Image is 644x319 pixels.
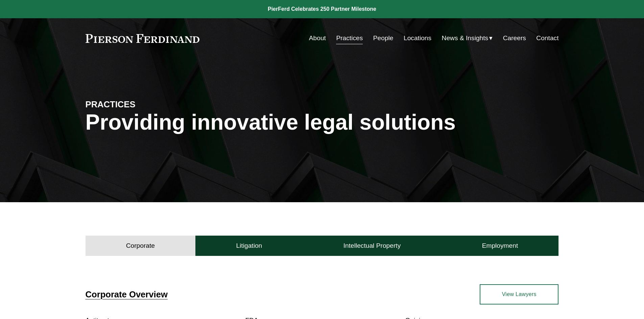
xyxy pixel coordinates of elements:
[404,32,431,45] a: Locations
[86,290,168,299] a: Corporate Overview
[480,284,558,304] a: View Lawyers
[503,32,526,45] a: Careers
[536,32,558,45] a: Contact
[482,242,518,250] h4: Employment
[126,242,155,250] h4: Corporate
[373,32,393,45] a: People
[86,99,204,110] h4: PRACTICES
[86,110,559,135] h1: Providing innovative legal solutions
[309,32,326,45] a: About
[343,242,401,250] h4: Intellectual Property
[442,32,488,44] span: News & Insights
[236,242,262,250] h4: Litigation
[442,32,493,45] a: folder dropdown
[336,32,363,45] a: Practices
